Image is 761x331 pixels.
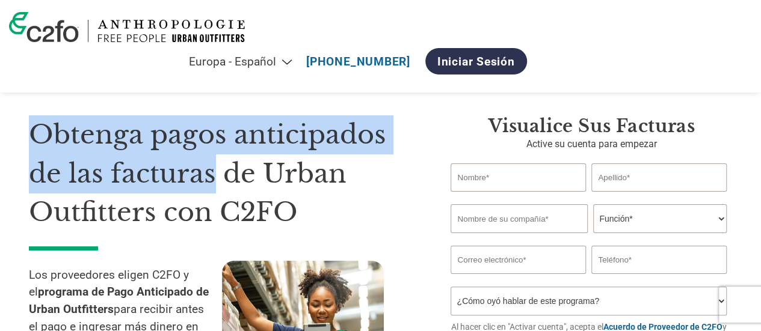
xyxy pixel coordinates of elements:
[29,285,209,316] strong: programa de Pago Anticipado de Urban Outfitters
[591,163,726,192] input: Apellido*
[306,55,410,68] a: [PHONE_NUMBER]
[451,193,585,199] div: Invalid first name or first name is too long
[451,163,585,192] input: Nombre*
[591,193,726,199] div: Invalid last name or last name is too long
[451,115,732,137] h3: Visualice sus facturas
[451,275,585,282] div: Inavlid Email Address
[9,12,79,42] img: c2fo logo
[451,204,587,233] input: Nombre de su compañía*
[451,137,732,151] p: Active su cuenta para empezar
[29,115,414,232] h1: Obtenga pagos anticipados de las facturas de Urban Outfitters con C2FO
[451,234,726,241] div: Invalid company name or company name is too long
[425,48,527,74] a: Iniciar sesión
[97,20,245,42] img: Urban Outfitters
[451,246,585,274] input: Invalid Email format
[593,204,726,233] select: Title/Role
[591,275,726,282] div: Inavlid Phone Number
[591,246,726,274] input: Teléfono*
